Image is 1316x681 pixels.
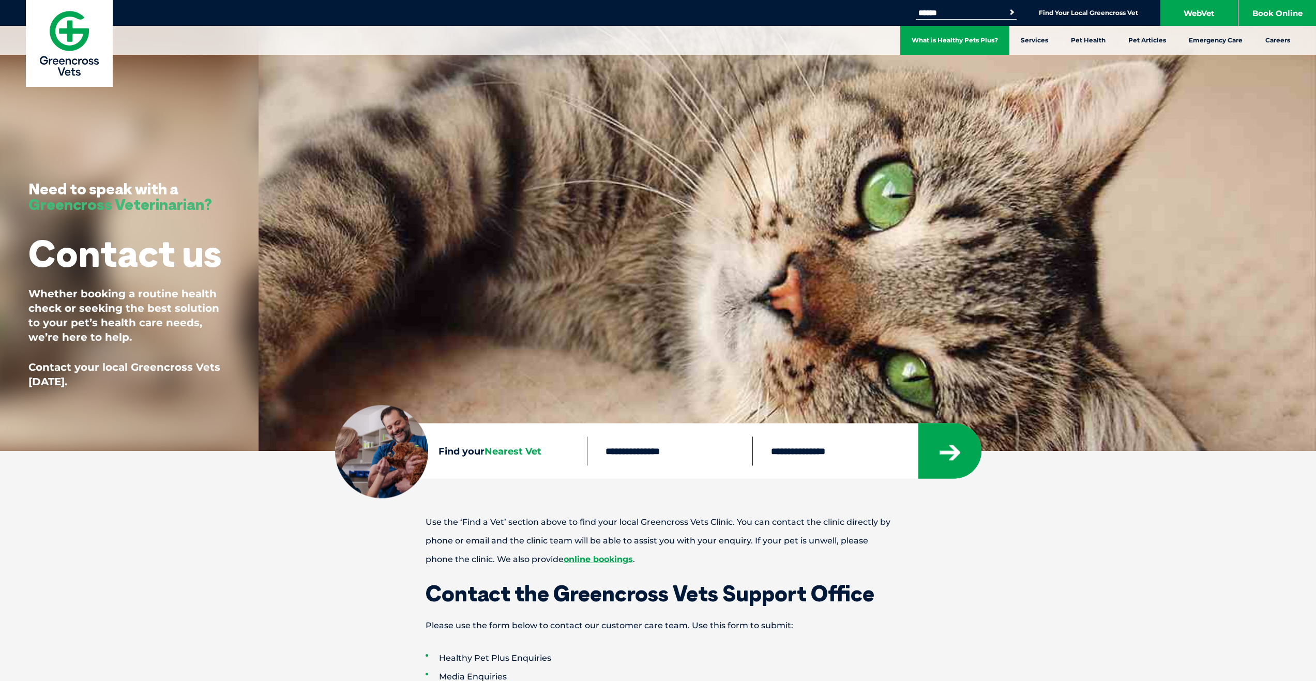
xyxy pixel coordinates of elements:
span: Greencross Veterinarian? [28,194,212,214]
a: Pet Articles [1117,26,1177,55]
p: Use the ‘Find a Vet’ section above to find your local Greencross Vets Clinic. You can contact the... [389,513,927,569]
a: online bookings [564,554,633,564]
a: Pet Health [1060,26,1117,55]
a: Find Your Local Greencross Vet [1039,9,1138,17]
h1: Contact the Greencross Vets Support Office [389,583,927,604]
h3: Need to speak with a [28,181,212,212]
a: Careers [1254,26,1302,55]
h4: Find your [438,446,587,456]
a: Services [1009,26,1060,55]
span: Nearest Vet [485,445,541,457]
h1: Contact us [28,233,221,274]
li: Healthy Pet Plus Enquiries [426,649,927,668]
p: Contact your local Greencross Vets [DATE]. [28,360,230,389]
p: Whether booking a routine health check or seeking the best solution to your pet’s health care nee... [28,286,230,344]
p: Please use the form below to contact our customer care team. Use this form to submit: [389,616,927,635]
button: Search [1007,7,1017,18]
a: What is Healthy Pets Plus? [900,26,1009,55]
a: Emergency Care [1177,26,1254,55]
